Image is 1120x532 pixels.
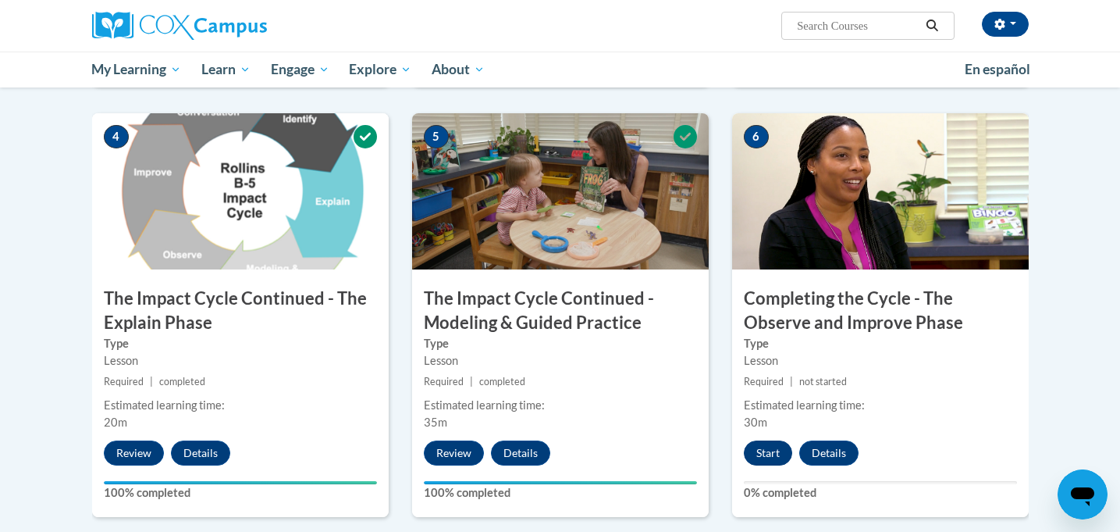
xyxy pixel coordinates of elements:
[201,60,251,79] span: Learn
[470,376,473,387] span: |
[424,481,697,484] div: Your progress
[790,376,793,387] span: |
[349,60,411,79] span: Explore
[920,16,944,35] button: Search
[424,416,447,429] span: 35m
[982,12,1029,37] button: Account Settings
[191,52,261,87] a: Learn
[424,397,697,414] div: Estimated learning time:
[171,441,230,466] button: Details
[744,125,769,148] span: 6
[104,416,127,429] span: 20m
[799,376,847,387] span: not started
[424,441,484,466] button: Review
[432,60,485,79] span: About
[104,352,377,370] div: Lesson
[412,287,709,335] h3: The Impact Cycle Continued - Modeling & Guided Practice
[744,352,1017,370] div: Lesson
[339,52,421,87] a: Explore
[744,416,767,429] span: 30m
[424,484,697,502] label: 100% completed
[92,113,389,270] img: Course Image
[424,352,697,370] div: Lesson
[104,125,129,148] span: 4
[744,376,784,387] span: Required
[424,335,697,352] label: Type
[491,441,550,466] button: Details
[965,61,1030,77] span: En español
[69,52,1052,87] div: Main menu
[92,12,267,40] img: Cox Campus
[479,376,525,387] span: completed
[104,484,377,502] label: 100% completed
[795,16,920,35] input: Search Courses
[955,53,1040,86] a: En español
[744,397,1017,414] div: Estimated learning time:
[92,287,389,335] h3: The Impact Cycle Continued - The Explain Phase
[744,441,792,466] button: Start
[744,484,1017,502] label: 0% completed
[732,113,1029,270] img: Course Image
[412,113,709,270] img: Course Image
[104,481,377,484] div: Your progress
[732,287,1029,335] h3: Completing the Cycle - The Observe and Improve Phase
[92,12,389,40] a: Cox Campus
[104,376,144,387] span: Required
[104,441,164,466] button: Review
[424,125,449,148] span: 5
[261,52,340,87] a: Engage
[159,376,205,387] span: completed
[91,60,181,79] span: My Learning
[150,376,153,387] span: |
[104,397,377,414] div: Estimated learning time:
[82,52,192,87] a: My Learning
[744,335,1017,352] label: Type
[424,376,464,387] span: Required
[271,60,329,79] span: Engage
[421,52,495,87] a: About
[104,335,377,352] label: Type
[799,441,859,466] button: Details
[1058,470,1108,520] iframe: Button to launch messaging window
